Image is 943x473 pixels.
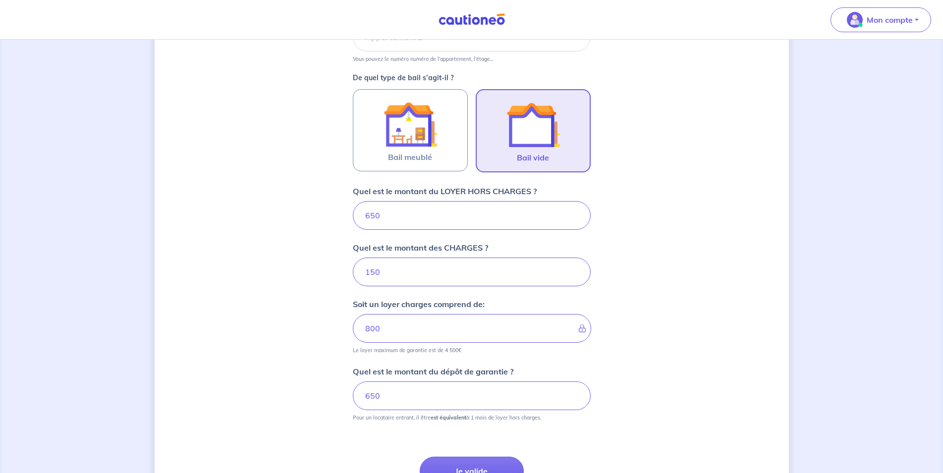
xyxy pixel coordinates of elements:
[353,242,488,254] p: Quel est le montant des CHARGES ?
[831,7,931,32] button: illu_account_valid_menu.svgMon compte
[353,381,591,410] input: 750€
[353,74,591,81] p: De quel type de bail s’agit-il ?
[353,366,513,377] p: Quel est le montant du dépôt de garantie ?
[353,258,591,286] input: 80 €
[353,347,461,354] p: Le loyer maximum de garantie est de 4 500€
[517,152,549,163] span: Bail vide
[506,98,560,152] img: illu_empty_lease.svg
[353,298,485,310] p: Soit un loyer charges comprend de:
[353,414,541,421] p: Pour un locataire entrant, il être à 1 mois de loyer hors charges.
[353,55,493,62] p: Vous pouvez le numéro numéro de l’appartement, l’étage...
[435,13,509,26] img: Cautioneo
[388,151,432,163] span: Bail meublé
[353,201,591,230] input: 750€
[847,12,863,28] img: illu_account_valid_menu.svg
[431,414,466,421] strong: est équivalent
[353,185,537,197] p: Quel est le montant du LOYER HORS CHARGES ?
[867,14,913,26] p: Mon compte
[353,314,591,343] input: - €
[384,98,437,151] img: illu_furnished_lease.svg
